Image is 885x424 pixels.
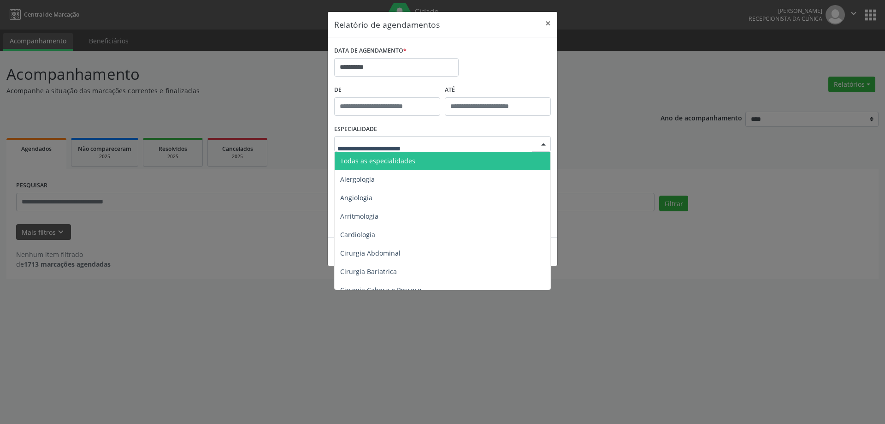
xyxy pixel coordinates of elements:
[334,18,440,30] h5: Relatório de agendamentos
[334,122,377,137] label: ESPECIALIDADE
[340,212,378,221] span: Arritmologia
[340,193,372,202] span: Angiologia
[334,83,440,97] label: De
[334,44,407,58] label: DATA DE AGENDAMENTO
[340,286,421,294] span: Cirurgia Cabeça e Pescoço
[539,12,557,35] button: Close
[445,83,551,97] label: ATÉ
[340,156,415,165] span: Todas as especialidades
[340,230,375,239] span: Cardiologia
[340,249,401,257] span: Cirurgia Abdominal
[340,267,397,276] span: Cirurgia Bariatrica
[340,175,375,184] span: Alergologia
